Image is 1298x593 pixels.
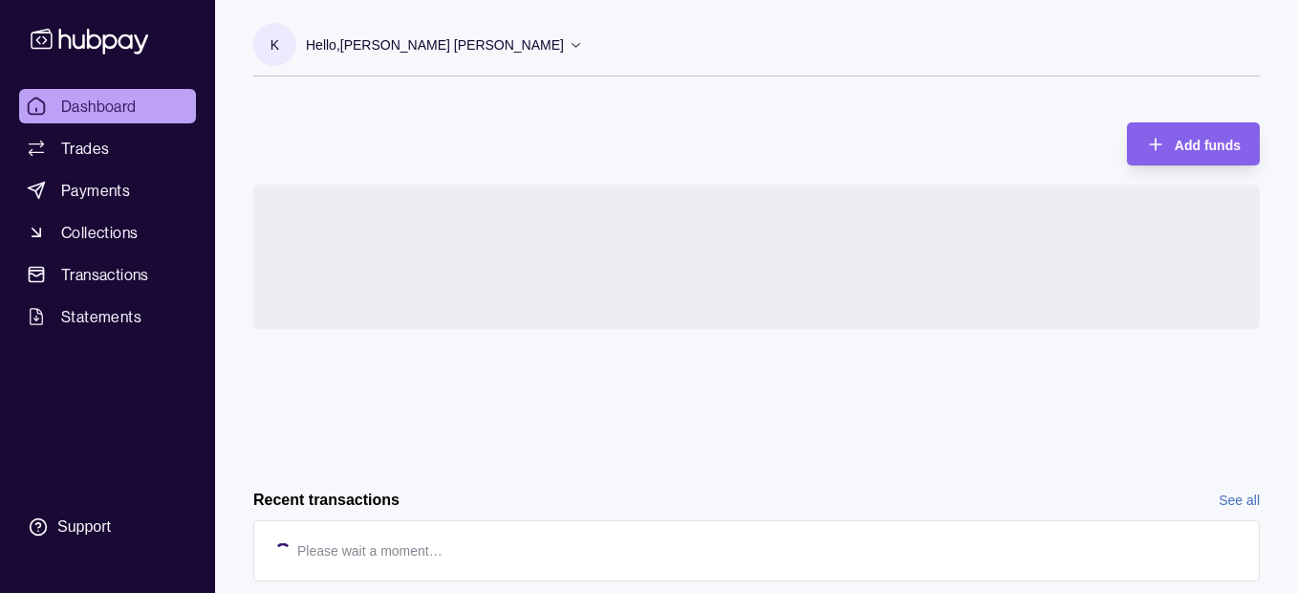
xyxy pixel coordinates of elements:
[19,89,196,123] a: Dashboard
[1127,122,1260,165] button: Add funds
[19,131,196,165] a: Trades
[57,516,111,538] div: Support
[19,257,196,292] a: Transactions
[1219,490,1260,511] a: See all
[61,263,149,286] span: Transactions
[61,305,141,328] span: Statements
[19,299,196,334] a: Statements
[61,179,130,202] span: Payments
[306,34,564,55] p: Hello, [PERSON_NAME] [PERSON_NAME]
[253,490,400,511] h2: Recent transactions
[1175,138,1241,153] span: Add funds
[61,221,138,244] span: Collections
[297,540,443,561] p: Please wait a moment…
[19,507,196,547] a: Support
[19,173,196,208] a: Payments
[61,95,137,118] span: Dashboard
[270,34,279,55] p: K
[19,215,196,250] a: Collections
[61,137,109,160] span: Trades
